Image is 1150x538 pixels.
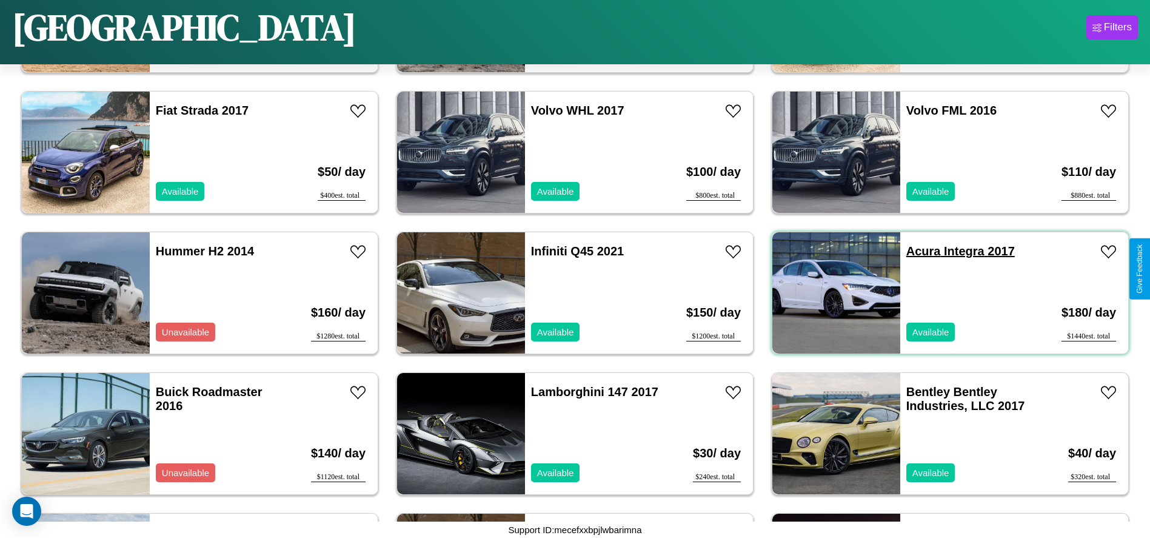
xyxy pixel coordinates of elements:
[693,434,741,472] h3: $ 30 / day
[686,191,741,201] div: $ 800 est. total
[531,104,624,117] a: Volvo WHL 2017
[1068,472,1116,482] div: $ 320 est. total
[693,472,741,482] div: $ 240 est. total
[531,385,658,398] a: Lamborghini 147 2017
[1061,153,1116,191] h3: $ 110 / day
[686,153,741,191] h3: $ 100 / day
[12,2,356,52] h1: [GEOGRAPHIC_DATA]
[156,385,262,412] a: Buick Roadmaster 2016
[531,244,624,258] a: Infiniti Q45 2021
[906,244,1015,258] a: Acura Integra 2017
[318,191,366,201] div: $ 400 est. total
[1061,191,1116,201] div: $ 880 est. total
[162,465,209,481] p: Unavailable
[912,324,949,340] p: Available
[162,324,209,340] p: Unavailable
[508,522,641,538] p: Support ID: mecefxxbpjlwbarimna
[537,183,574,200] p: Available
[537,465,574,481] p: Available
[311,434,366,472] h3: $ 140 / day
[156,244,254,258] a: Hummer H2 2014
[311,294,366,332] h3: $ 160 / day
[162,183,199,200] p: Available
[906,104,997,117] a: Volvo FML 2016
[912,465,949,481] p: Available
[156,104,249,117] a: Fiat Strada 2017
[1061,294,1116,332] h3: $ 180 / day
[686,294,741,332] h3: $ 150 / day
[311,332,366,341] div: $ 1280 est. total
[686,332,741,341] div: $ 1200 est. total
[1061,332,1116,341] div: $ 1440 est. total
[906,385,1025,412] a: Bentley Bentley Industries, LLC 2017
[318,153,366,191] h3: $ 50 / day
[12,497,41,526] div: Open Intercom Messenger
[537,324,574,340] p: Available
[1104,21,1132,33] div: Filters
[1086,15,1138,39] button: Filters
[311,472,366,482] div: $ 1120 est. total
[1068,434,1116,472] h3: $ 40 / day
[912,183,949,200] p: Available
[1135,244,1144,294] div: Give Feedback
